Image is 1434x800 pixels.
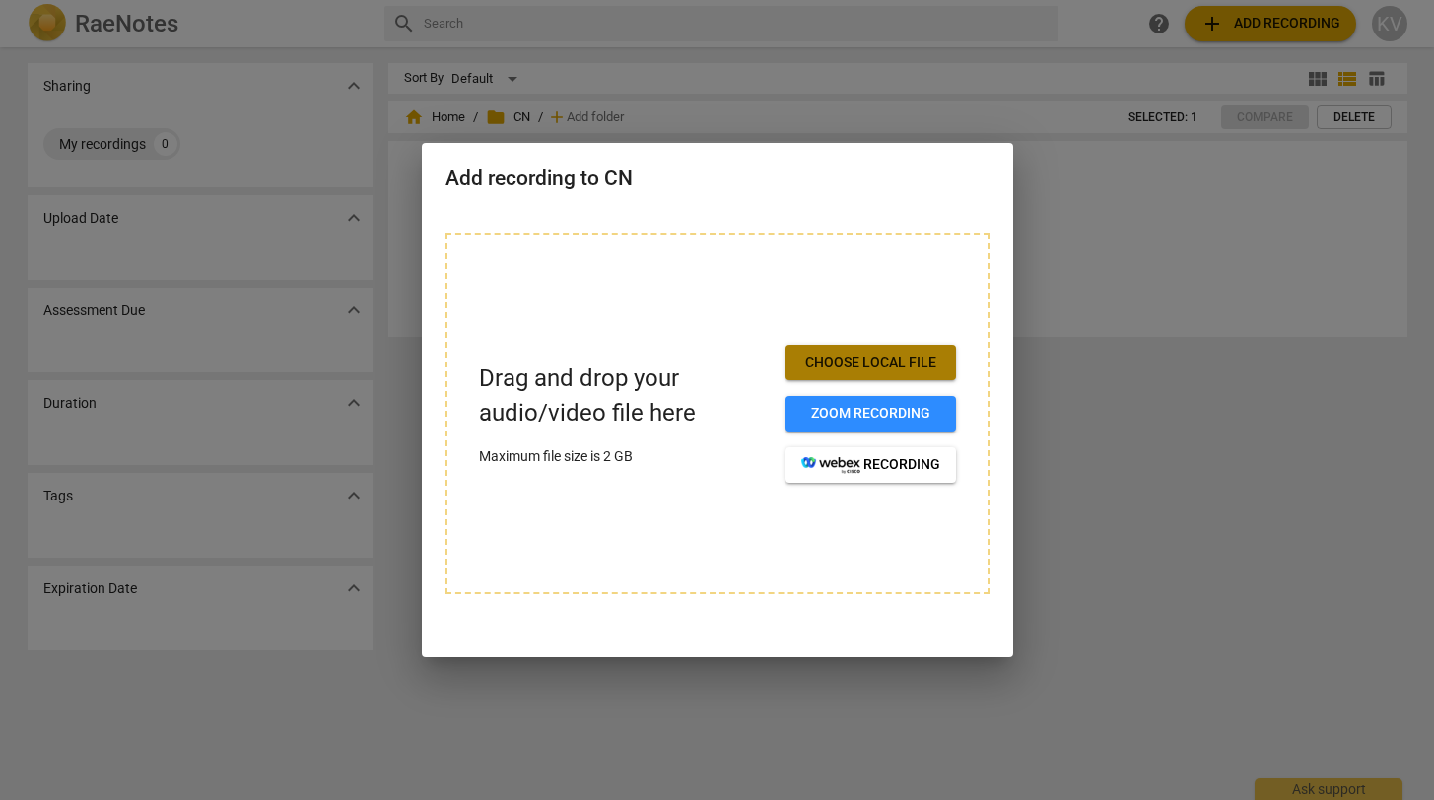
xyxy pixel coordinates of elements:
button: Choose local file [785,345,956,380]
p: Drag and drop your audio/video file here [479,362,770,431]
button: Zoom recording [785,396,956,432]
p: Maximum file size is 2 GB [479,446,770,467]
button: recording [785,447,956,483]
span: Choose local file [801,353,940,372]
h2: Add recording to CN [445,167,990,191]
span: recording [801,455,940,475]
span: Zoom recording [801,404,940,424]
